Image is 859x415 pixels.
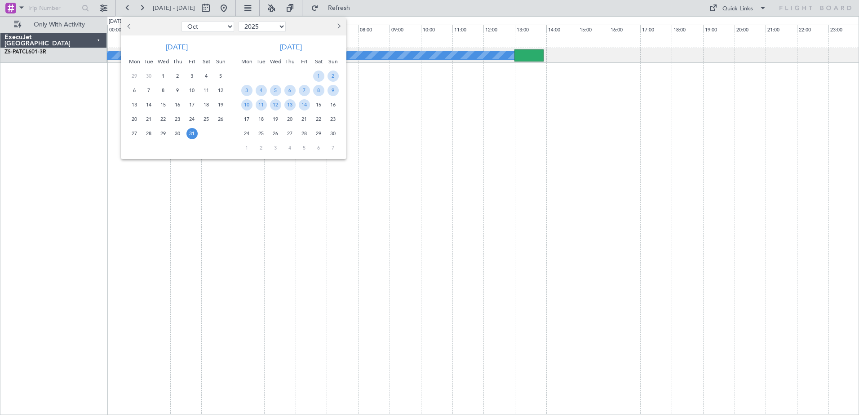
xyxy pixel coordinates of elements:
[186,71,198,82] span: 3
[328,71,339,82] span: 2
[143,128,155,139] span: 28
[185,112,199,126] div: 24-10-2025
[254,97,268,112] div: 11-11-2025
[201,85,212,96] span: 11
[254,54,268,69] div: Tue
[129,114,140,125] span: 20
[170,83,185,97] div: 9-10-2025
[239,83,254,97] div: 3-11-2025
[215,99,226,110] span: 19
[299,85,310,96] span: 7
[129,85,140,96] span: 6
[185,83,199,97] div: 10-10-2025
[172,114,183,125] span: 23
[241,128,252,139] span: 24
[170,54,185,69] div: Thu
[297,83,311,97] div: 7-11-2025
[156,54,170,69] div: Wed
[199,112,213,126] div: 25-10-2025
[172,128,183,139] span: 30
[326,141,340,155] div: 7-12-2025
[254,126,268,141] div: 25-11-2025
[326,112,340,126] div: 23-11-2025
[156,112,170,126] div: 22-10-2025
[158,114,169,125] span: 22
[326,126,340,141] div: 30-11-2025
[270,128,281,139] span: 26
[268,112,283,126] div: 19-11-2025
[268,126,283,141] div: 26-11-2025
[326,83,340,97] div: 9-11-2025
[283,126,297,141] div: 27-11-2025
[170,69,185,83] div: 2-10-2025
[199,54,213,69] div: Sat
[143,71,155,82] span: 30
[156,97,170,112] div: 15-10-2025
[213,97,228,112] div: 19-10-2025
[254,83,268,97] div: 4-11-2025
[333,19,343,34] button: Next month
[172,85,183,96] span: 9
[297,97,311,112] div: 14-11-2025
[299,142,310,154] span: 5
[270,114,281,125] span: 19
[311,126,326,141] div: 29-11-2025
[127,83,142,97] div: 6-10-2025
[270,99,281,110] span: 12
[143,99,155,110] span: 14
[201,71,212,82] span: 4
[284,85,296,96] span: 6
[213,83,228,97] div: 12-10-2025
[241,142,252,154] span: 1
[239,126,254,141] div: 24-11-2025
[143,114,155,125] span: 21
[186,114,198,125] span: 24
[311,54,326,69] div: Sat
[328,99,339,110] span: 16
[158,128,169,139] span: 29
[185,97,199,112] div: 17-10-2025
[284,128,296,139] span: 27
[172,99,183,110] span: 16
[311,141,326,155] div: 6-12-2025
[283,97,297,112] div: 13-11-2025
[283,141,297,155] div: 4-12-2025
[142,126,156,141] div: 28-10-2025
[313,99,324,110] span: 15
[199,97,213,112] div: 18-10-2025
[328,85,339,96] span: 9
[297,112,311,126] div: 21-11-2025
[143,85,155,96] span: 7
[283,83,297,97] div: 6-11-2025
[127,112,142,126] div: 20-10-2025
[201,99,212,110] span: 18
[199,69,213,83] div: 4-10-2025
[158,99,169,110] span: 15
[299,99,310,110] span: 14
[311,97,326,112] div: 15-11-2025
[313,142,324,154] span: 6
[328,114,339,125] span: 23
[172,71,183,82] span: 2
[124,19,134,34] button: Previous month
[313,85,324,96] span: 8
[186,128,198,139] span: 31
[270,142,281,154] span: 3
[127,54,142,69] div: Mon
[170,112,185,126] div: 23-10-2025
[256,142,267,154] span: 2
[186,85,198,96] span: 10
[127,97,142,112] div: 13-10-2025
[299,114,310,125] span: 21
[215,114,226,125] span: 26
[127,126,142,141] div: 27-10-2025
[283,54,297,69] div: Thu
[185,69,199,83] div: 3-10-2025
[311,83,326,97] div: 8-11-2025
[313,128,324,139] span: 29
[326,69,340,83] div: 2-11-2025
[129,99,140,110] span: 13
[156,83,170,97] div: 8-10-2025
[129,128,140,139] span: 27
[297,141,311,155] div: 5-12-2025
